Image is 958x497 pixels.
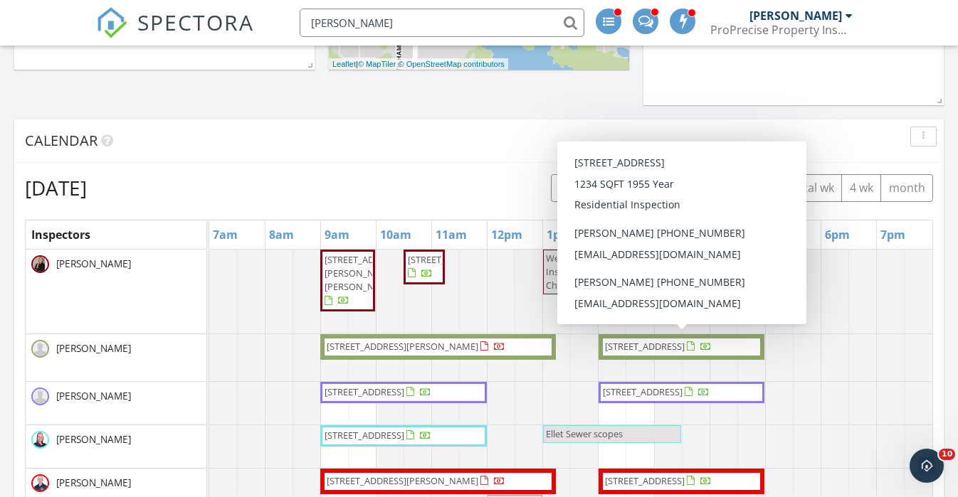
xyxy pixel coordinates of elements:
a: 10am [377,223,415,246]
img: facetune_11082024131449.jpeg [31,474,49,492]
a: SPECTORA [96,19,254,49]
span: [PERSON_NAME] ([STREET_ADDRESS][PERSON_NAME]) [629,252,712,292]
h2: [DATE] [25,173,87,202]
span: [STREET_ADDRESS] [603,385,683,398]
a: 1pm [543,223,575,246]
button: cal wk [794,174,843,202]
img: facetune_11082024132142.jpeg [31,431,49,449]
div: [PERSON_NAME] [749,9,842,23]
div: ProPrecise Property Inspections LLC. [710,23,853,37]
button: Next day [644,173,678,203]
a: 8am [265,223,298,246]
button: [DATE] [551,174,603,202]
span: 10 [939,449,955,460]
a: 9am [321,223,353,246]
span: [STREET_ADDRESS] [325,385,404,398]
button: day [717,174,752,202]
a: © MapTiler [358,60,396,68]
span: SPECTORA [137,7,254,37]
span: Calendar [25,131,98,150]
img: default-user-f0147aede5fd5fa78ca7ade42f37bd4542148d508eef1c3d3ea960f66861d68b.jpg [31,388,49,405]
a: Leaflet [332,60,356,68]
span: Well Inspection Chardon [546,252,591,292]
iframe: Intercom live chat [910,449,944,483]
button: Previous day [611,173,645,203]
span: [STREET_ADDRESS][PERSON_NAME][PERSON_NAME] [325,253,404,293]
a: 2pm [599,223,631,246]
input: Search everything... [300,9,584,37]
span: [PERSON_NAME] [53,389,134,403]
span: [PERSON_NAME] [53,341,134,356]
div: | [329,58,508,70]
a: 11am [432,223,470,246]
span: [PERSON_NAME] [53,476,134,490]
span: [STREET_ADDRESS] [408,253,488,266]
img: img_2674.jpeg [31,255,49,273]
button: list [685,174,717,202]
button: 4 wk [841,174,881,202]
span: [STREET_ADDRESS] [605,340,685,353]
button: week [752,174,795,202]
a: 7am [209,223,241,246]
a: 5pm [766,223,798,246]
img: The Best Home Inspection Software - Spectora [96,7,127,38]
a: 3pm [655,223,687,246]
img: default-user-f0147aede5fd5fa78ca7ade42f37bd4542148d508eef1c3d3ea960f66861d68b.jpg [31,340,49,358]
a: © OpenStreetMap contributors [399,60,505,68]
span: Inspectors [31,227,90,242]
span: [STREET_ADDRESS][PERSON_NAME] [327,340,478,353]
span: [STREET_ADDRESS] [605,474,685,487]
span: [PERSON_NAME] [53,432,134,447]
a: 4pm [710,223,742,246]
a: 6pm [821,223,853,246]
span: [STREET_ADDRESS][PERSON_NAME] [327,474,478,487]
span: [STREET_ADDRESS] [325,429,404,442]
span: Ellet Sewer scopes [546,427,623,440]
span: [PERSON_NAME] [53,257,134,271]
a: 12pm [488,223,526,246]
button: month [880,174,933,202]
a: 7pm [877,223,909,246]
